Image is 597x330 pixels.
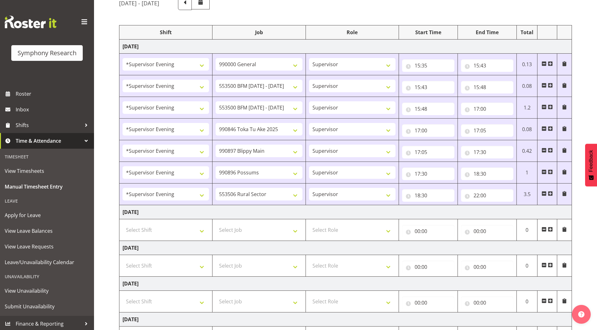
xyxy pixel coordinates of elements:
input: Click to select... [461,103,513,115]
td: 0.42 [516,140,537,162]
td: 0 [516,219,537,241]
div: End Time [461,29,513,36]
span: Manual Timesheet Entry [5,182,89,191]
span: View Leave Requests [5,242,89,251]
input: Click to select... [461,189,513,202]
td: 0.13 [516,54,537,75]
input: Click to select... [402,261,454,273]
input: Click to select... [402,189,454,202]
td: 1 [516,162,537,184]
div: Total [520,29,534,36]
td: 0 [516,255,537,277]
input: Click to select... [402,103,454,115]
td: [DATE] [119,312,572,327]
span: Shifts [16,120,81,130]
span: Finance & Reporting [16,319,81,328]
input: Click to select... [461,296,513,309]
img: help-xxl-2.png [578,311,584,317]
span: Time & Attendance [16,136,81,146]
input: Click to select... [402,225,454,237]
input: Click to select... [461,261,513,273]
a: Apply for Leave [2,207,92,223]
div: Start Time [402,29,454,36]
div: Job [216,29,302,36]
input: Click to select... [402,81,454,93]
div: Timesheet [2,150,92,163]
span: Inbox [16,105,91,114]
span: View Unavailability [5,286,89,295]
span: Submit Unavailability [5,302,89,311]
button: Feedback - Show survey [585,144,597,186]
td: 3.5 [516,184,537,205]
td: 0.08 [516,119,537,140]
img: Rosterit website logo [5,16,56,28]
input: Click to select... [402,146,454,158]
td: [DATE] [119,205,572,219]
td: 0 [516,291,537,312]
a: View Leave Requests [2,239,92,254]
input: Click to select... [461,81,513,93]
span: View Timesheets [5,166,89,176]
a: Submit Unavailability [2,299,92,314]
span: View Leave Balances [5,226,89,236]
td: 0.08 [516,75,537,97]
input: Click to select... [402,59,454,72]
td: [DATE] [119,277,572,291]
div: Symphony Research [18,48,76,58]
td: [DATE] [119,40,572,54]
span: Apply for Leave [5,210,89,220]
input: Click to select... [461,168,513,180]
span: Leave/Unavailability Calendar [5,258,89,267]
input: Click to select... [461,59,513,72]
input: Click to select... [461,225,513,237]
span: Feedback [588,150,594,172]
td: 1.2 [516,97,537,119]
div: Leave [2,194,92,207]
a: View Leave Balances [2,223,92,239]
div: Unavailability [2,270,92,283]
input: Click to select... [402,168,454,180]
input: Click to select... [461,146,513,158]
a: Leave/Unavailability Calendar [2,254,92,270]
td: [DATE] [119,241,572,255]
input: Click to select... [402,296,454,309]
input: Click to select... [461,124,513,137]
span: Roster [16,89,91,98]
a: Manual Timesheet Entry [2,179,92,194]
input: Click to select... [402,124,454,137]
div: Role [309,29,395,36]
a: View Unavailability [2,283,92,299]
a: View Timesheets [2,163,92,179]
div: Shift [123,29,209,36]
